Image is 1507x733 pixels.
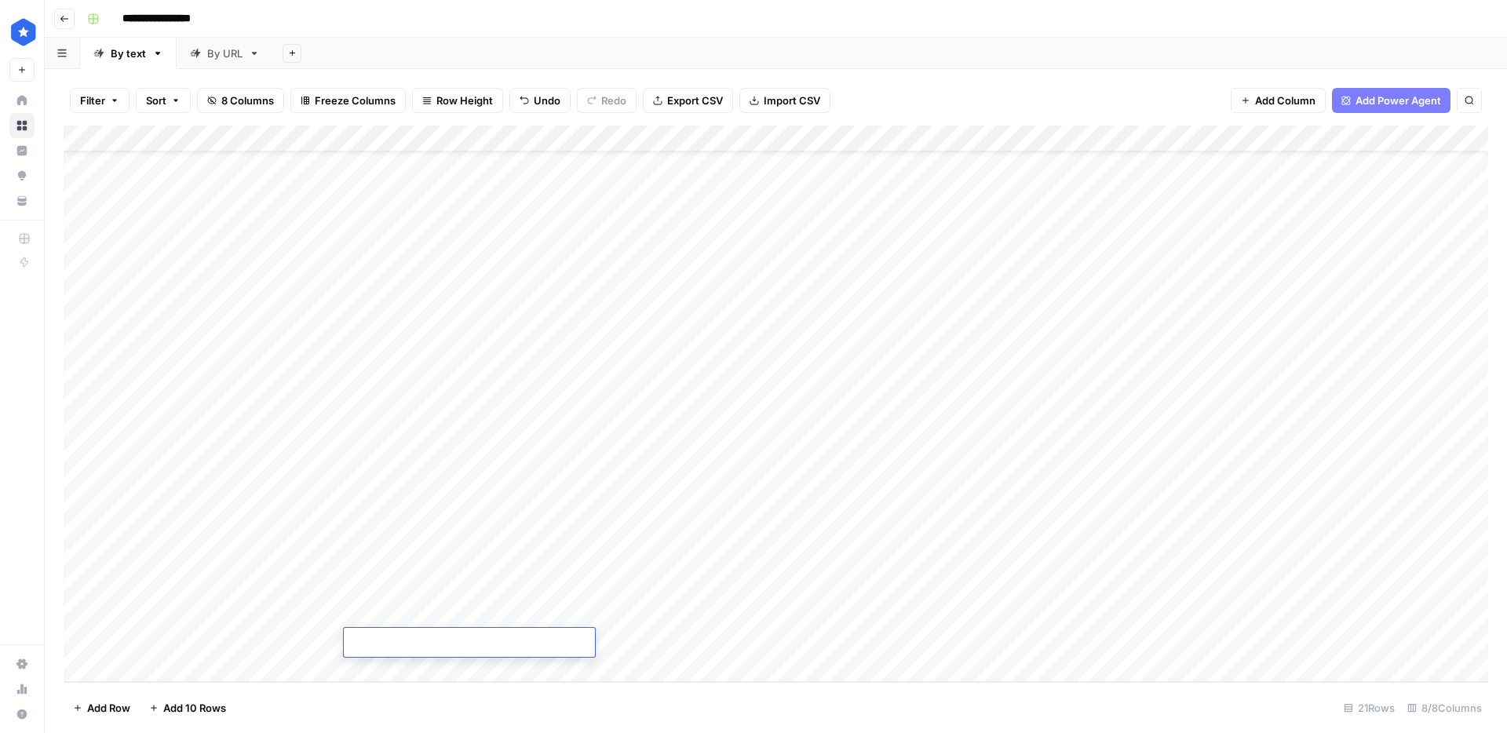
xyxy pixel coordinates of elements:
[207,46,243,61] div: By URL
[136,88,191,113] button: Sort
[315,93,396,108] span: Freeze Columns
[1255,93,1315,108] span: Add Column
[140,695,235,720] button: Add 10 Rows
[1337,695,1401,720] div: 21 Rows
[509,88,571,113] button: Undo
[9,163,35,188] a: Opportunities
[146,93,166,108] span: Sort
[534,93,560,108] span: Undo
[290,88,406,113] button: Freeze Columns
[70,88,130,113] button: Filter
[577,88,637,113] button: Redo
[9,18,38,46] img: ConsumerAffairs Logo
[412,88,503,113] button: Row Height
[80,38,177,69] a: By text
[1356,93,1441,108] span: Add Power Agent
[764,93,820,108] span: Import CSV
[1401,695,1488,720] div: 8/8 Columns
[9,13,35,52] button: Workspace: ConsumerAffairs
[9,188,35,213] a: Your Data
[9,651,35,676] a: Settings
[87,700,130,716] span: Add Row
[739,88,830,113] button: Import CSV
[111,46,146,61] div: By text
[9,676,35,702] a: Usage
[436,93,493,108] span: Row Height
[177,38,273,69] a: By URL
[9,113,35,138] a: Browse
[1231,88,1326,113] button: Add Column
[64,695,140,720] button: Add Row
[9,88,35,113] a: Home
[221,93,274,108] span: 8 Columns
[9,702,35,727] button: Help + Support
[197,88,284,113] button: 8 Columns
[601,93,626,108] span: Redo
[163,700,226,716] span: Add 10 Rows
[1332,88,1450,113] button: Add Power Agent
[667,93,723,108] span: Export CSV
[80,93,105,108] span: Filter
[9,138,35,163] a: Insights
[643,88,733,113] button: Export CSV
